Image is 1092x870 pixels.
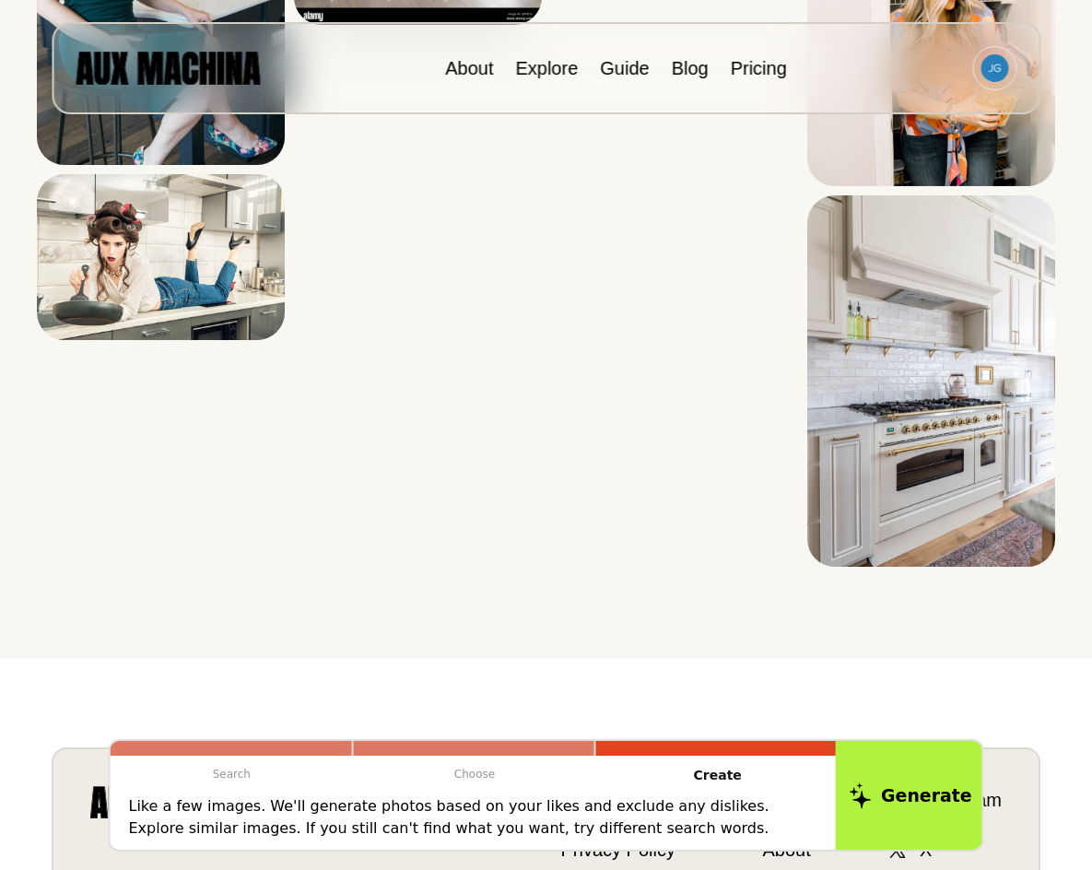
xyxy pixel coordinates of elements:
p: Search [111,756,354,793]
p: Like a few images. We'll generate photos based on your likes and exclude any dislikes. Explore si... [129,795,821,840]
a: Blog [672,58,709,78]
img: Avatar [980,54,1008,82]
button: Generate [836,738,986,852]
img: Search result [37,174,285,339]
p: Create [596,756,840,795]
a: Pricing [731,58,787,78]
a: Guide [600,58,649,78]
a: About [445,58,493,78]
p: Choose [353,756,596,793]
img: AUX MACHINA [76,52,260,84]
img: Search result [807,195,1055,567]
a: Explore [515,58,578,78]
